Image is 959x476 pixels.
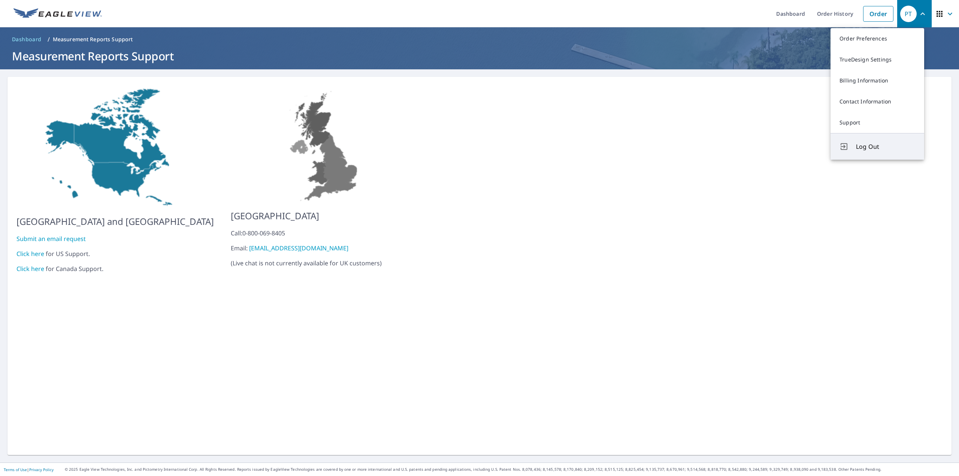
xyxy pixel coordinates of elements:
p: ( Live chat is not currently available for UK customers ) [231,229,419,268]
a: [EMAIL_ADDRESS][DOMAIN_NAME] [249,244,348,252]
a: Privacy Policy [29,467,54,472]
button: Log Out [831,133,924,160]
div: Call: 0-800-069-8405 [231,229,419,238]
p: [GEOGRAPHIC_DATA] [231,209,419,223]
p: © 2025 Eagle View Technologies, Inc. and Pictometry International Corp. All Rights Reserved. Repo... [65,467,955,472]
a: Submit an email request [16,235,86,243]
span: Log Out [856,142,915,151]
div: for US Support. [16,249,214,258]
a: Billing Information [831,70,924,91]
nav: breadcrumb [9,33,950,45]
span: Dashboard [12,36,42,43]
li: / [48,35,50,44]
img: EV Logo [13,8,102,19]
a: Click here [16,265,44,273]
p: [GEOGRAPHIC_DATA] and [GEOGRAPHIC_DATA] [16,215,214,228]
a: Terms of Use [4,467,27,472]
a: TrueDesign Settings [831,49,924,70]
p: | [4,467,54,472]
a: Dashboard [9,33,45,45]
h1: Measurement Reports Support [9,48,950,64]
a: Contact Information [831,91,924,112]
a: Support [831,112,924,133]
img: US-MAP [231,86,419,203]
a: Order [863,6,893,22]
a: Order Preferences [831,28,924,49]
div: Email: [231,244,419,253]
img: US-MAP [16,86,214,209]
p: Measurement Reports Support [53,36,133,43]
a: Click here [16,250,44,258]
div: for Canada Support. [16,264,214,273]
div: PT [900,6,917,22]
